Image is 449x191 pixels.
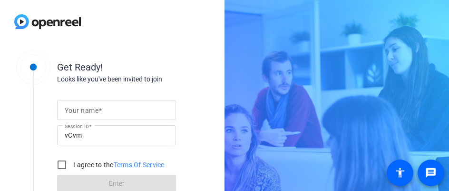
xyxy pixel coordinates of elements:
div: Looks like you've been invited to join [57,74,247,84]
mat-label: Session ID [65,123,89,129]
mat-label: Your name [65,107,98,114]
div: Get Ready! [57,60,247,74]
mat-icon: message [425,167,437,179]
label: I agree to the [71,160,165,170]
a: Terms Of Service [114,161,165,169]
mat-icon: accessibility [394,167,406,179]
